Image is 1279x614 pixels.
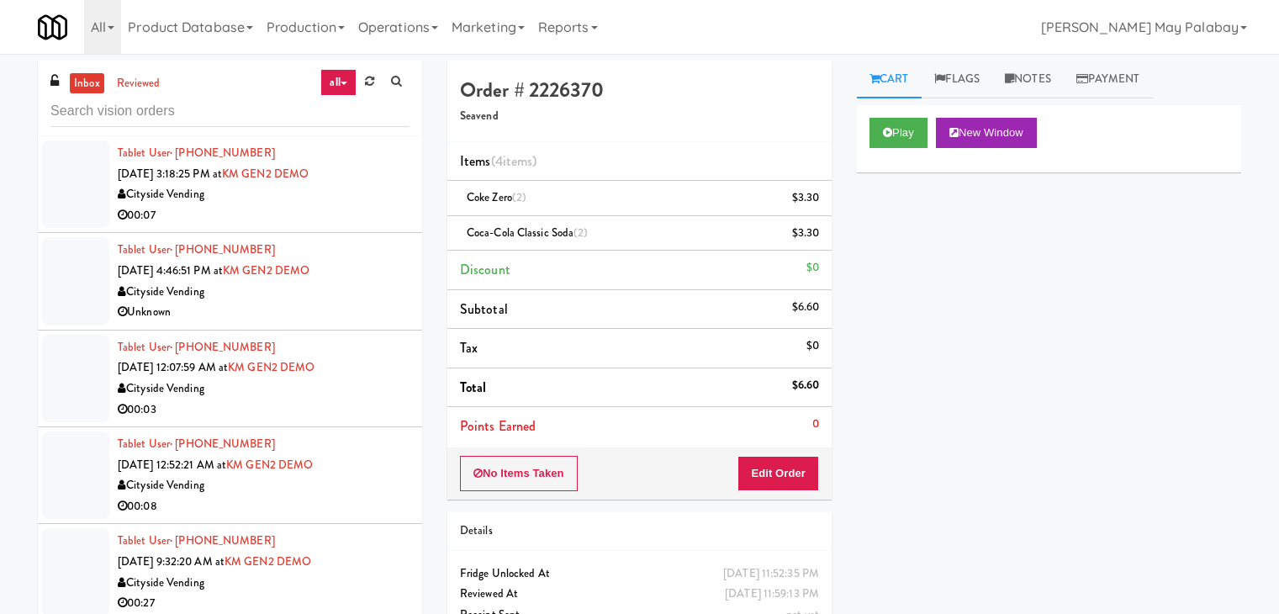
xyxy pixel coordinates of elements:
span: Discount [460,260,510,279]
div: Cityside Vending [118,573,410,594]
span: (2) [573,225,588,241]
li: Tablet User· [PHONE_NUMBER][DATE] 4:46:51 PM atKM GEN2 DEMOCityside VendingUnknown [38,233,422,330]
span: · [PHONE_NUMBER] [170,532,275,548]
a: Cart [857,61,922,98]
span: [DATE] 12:52:21 AM at [118,457,226,473]
a: KM GEN2 DEMO [223,262,309,278]
div: Unknown [118,302,410,323]
span: [DATE] 3:18:25 PM at [118,166,222,182]
span: (4 ) [491,151,537,171]
span: · [PHONE_NUMBER] [170,339,275,355]
div: 00:03 [118,400,410,421]
a: inbox [70,73,104,94]
div: Details [460,521,819,542]
div: 00:08 [118,496,410,517]
div: Fridge Unlocked At [460,564,819,585]
a: reviewed [113,73,165,94]
div: 00:07 [118,205,410,226]
button: Edit Order [737,456,819,491]
a: Flags [922,61,993,98]
a: Tablet User· [PHONE_NUMBER] [118,339,275,355]
span: · [PHONE_NUMBER] [170,145,275,161]
div: Cityside Vending [118,475,410,496]
span: Tax [460,338,478,357]
li: Tablet User· [PHONE_NUMBER][DATE] 12:07:59 AM atKM GEN2 DEMOCityside Vending00:03 [38,331,422,427]
span: [DATE] 9:32:20 AM at [118,553,225,569]
div: $3.30 [792,188,820,209]
div: 00:27 [118,593,410,614]
span: Items [460,151,536,171]
div: Reviewed At [460,584,819,605]
div: Cityside Vending [118,282,410,303]
span: · [PHONE_NUMBER] [170,436,275,452]
div: $3.30 [792,223,820,244]
a: KM GEN2 DEMO [228,359,314,375]
span: Coke Zero [467,189,526,205]
span: Total [460,378,487,397]
span: Coca-Cola Classic Soda [467,225,589,241]
span: [DATE] 4:46:51 PM at [118,262,223,278]
img: Micromart [38,13,67,42]
a: Tablet User· [PHONE_NUMBER] [118,241,275,257]
span: · [PHONE_NUMBER] [170,241,275,257]
a: Notes [992,61,1064,98]
span: Points Earned [460,416,536,436]
div: $0 [806,257,819,278]
a: KM GEN2 DEMO [225,553,311,569]
a: Tablet User· [PHONE_NUMBER] [118,436,275,452]
div: Cityside Vending [118,378,410,400]
h4: Order # 2226370 [460,79,819,101]
span: [DATE] 12:07:59 AM at [118,359,228,375]
span: Subtotal [460,299,508,319]
h5: Seavend [460,110,819,123]
div: Cityside Vending [118,184,410,205]
a: Tablet User· [PHONE_NUMBER] [118,532,275,548]
div: [DATE] 11:59:13 PM [725,584,819,605]
div: 0 [812,414,819,435]
div: $6.60 [792,297,820,318]
a: KM GEN2 DEMO [222,166,309,182]
li: Tablet User· [PHONE_NUMBER][DATE] 12:52:21 AM atKM GEN2 DEMOCityside Vending00:08 [38,427,422,524]
div: $6.60 [792,375,820,396]
span: (2) [512,189,526,205]
button: No Items Taken [460,456,578,491]
ng-pluralize: items [503,151,533,171]
a: all [320,69,356,96]
a: KM GEN2 DEMO [226,457,313,473]
a: Payment [1064,61,1153,98]
div: $0 [806,336,819,357]
div: [DATE] 11:52:35 PM [723,564,819,585]
button: New Window [936,118,1037,148]
li: Tablet User· [PHONE_NUMBER][DATE] 3:18:25 PM atKM GEN2 DEMOCityside Vending00:07 [38,136,422,233]
button: Play [869,118,928,148]
input: Search vision orders [50,96,410,127]
a: Tablet User· [PHONE_NUMBER] [118,145,275,161]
